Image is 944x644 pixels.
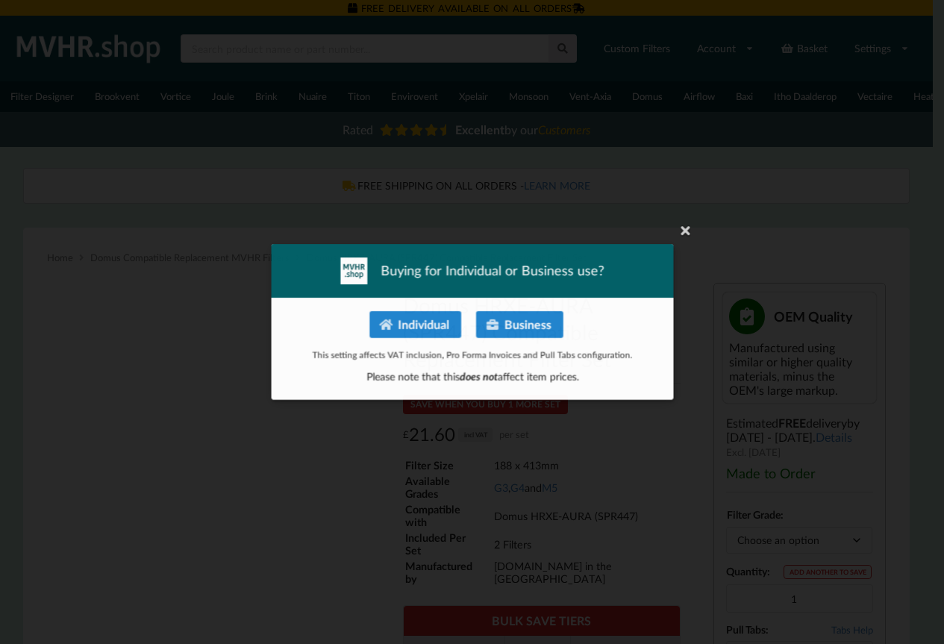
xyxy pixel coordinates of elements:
button: Individual [369,311,460,338]
p: This setting affects VAT inclusion, Pro Forma Invoices and Pull Tabs configuration. [287,348,658,361]
span: Buying for Individual or Business use? [381,261,604,280]
button: Business [476,311,563,338]
span: does not [459,370,497,383]
img: mvhr-inverted.png [340,257,367,284]
p: Please note that this affect item prices. [287,369,658,384]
